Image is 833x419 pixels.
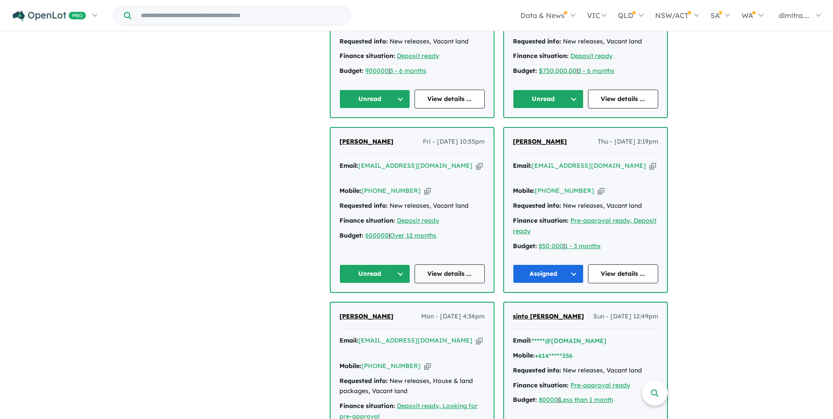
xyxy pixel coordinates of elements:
[779,11,810,20] span: dimitra....
[513,242,537,250] strong: Budget:
[365,67,389,75] a: 900000
[339,90,410,108] button: Unread
[339,336,358,344] strong: Email:
[513,217,656,235] a: Pre-approval ready, Deposit ready
[339,377,388,385] strong: Requested info:
[513,137,567,145] span: [PERSON_NAME]
[513,187,535,195] strong: Mobile:
[339,37,388,45] strong: Requested info:
[513,52,569,60] strong: Finance situation:
[390,231,436,239] a: Over 12 months
[513,264,584,283] button: Assigned
[339,402,395,410] strong: Finance situation:
[513,336,532,344] strong: Email:
[513,67,537,75] strong: Budget:
[513,396,537,404] strong: Budget:
[476,336,483,345] button: Copy
[539,396,558,404] a: 80000
[339,231,364,239] strong: Budget:
[397,52,439,60] a: Deposit ready
[513,66,658,76] div: |
[513,351,535,359] strong: Mobile:
[339,52,395,60] strong: Finance situation:
[424,186,431,195] button: Copy
[593,311,658,322] span: Sun - [DATE] 12:49pm
[513,312,584,320] span: sinto [PERSON_NAME]
[649,161,656,170] button: Copy
[570,52,613,60] a: Deposit ready
[415,264,485,283] a: View details ...
[358,162,472,170] a: [EMAIL_ADDRESS][DOMAIN_NAME]
[339,217,395,224] strong: Finance situation:
[339,137,393,147] a: [PERSON_NAME]
[513,381,569,389] strong: Finance situation:
[565,242,601,250] a: 1 - 3 months
[339,201,485,211] div: New releases, Vacant land
[424,361,431,371] button: Copy
[339,311,393,322] a: [PERSON_NAME]
[539,67,577,75] a: $750,000.00
[598,186,604,195] button: Copy
[513,217,569,224] strong: Finance situation:
[421,311,485,322] span: Mon - [DATE] 4:34pm
[513,202,561,209] strong: Requested info:
[339,312,393,320] span: [PERSON_NAME]
[513,201,658,211] div: New releases, Vacant land
[339,362,361,370] strong: Mobile:
[588,90,659,108] a: View details ...
[339,231,485,241] div: |
[423,137,485,147] span: Fri - [DATE] 10:55pm
[535,187,594,195] a: [PHONE_NUMBER]
[339,187,361,195] strong: Mobile:
[361,187,421,195] a: [PHONE_NUMBER]
[390,67,426,75] a: 3 - 6 months
[513,311,584,322] a: sinto [PERSON_NAME]
[339,202,388,209] strong: Requested info:
[133,6,349,25] input: Try estate name, suburb, builder or developer
[476,161,483,170] button: Copy
[513,36,658,47] div: New releases, Vacant land
[361,362,421,370] a: [PHONE_NUMBER]
[513,162,532,170] strong: Email:
[339,137,393,145] span: [PERSON_NAME]
[415,90,485,108] a: View details ...
[397,217,439,224] a: Deposit ready
[559,396,613,404] a: Less than 1 month
[539,242,563,250] a: 850 000
[339,376,485,397] div: New releases, House & land packages, Vacant land
[339,162,358,170] strong: Email:
[578,67,614,75] a: 3 - 6 months
[570,381,630,389] a: Pre-approval ready
[588,264,659,283] a: View details ...
[513,137,567,147] a: [PERSON_NAME]
[339,36,485,47] div: New releases, Vacant land
[339,264,410,283] button: Unread
[598,137,658,147] span: Thu - [DATE] 2:19pm
[513,241,658,252] div: |
[513,365,658,376] div: New releases, Vacant land
[13,11,86,22] img: Openlot PRO Logo White
[513,366,561,374] strong: Requested info:
[513,395,658,405] div: |
[365,231,389,239] a: 600000
[513,90,584,108] button: Unread
[532,162,646,170] a: [EMAIL_ADDRESS][DOMAIN_NAME]
[513,37,561,45] strong: Requested info:
[339,66,485,76] div: |
[358,336,472,344] a: [EMAIL_ADDRESS][DOMAIN_NAME]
